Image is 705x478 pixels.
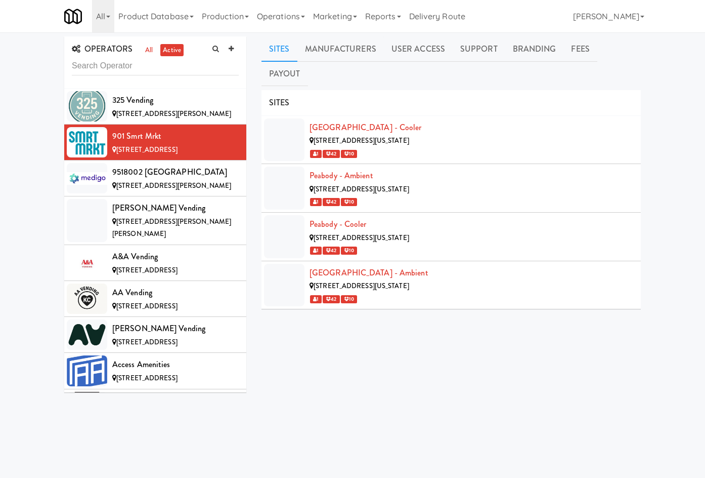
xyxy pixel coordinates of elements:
span: OPERATORS [72,43,133,55]
div: 901 Smrt Mrkt [112,129,239,144]
a: User Access [384,36,453,62]
span: 10 [341,295,357,303]
div: [PERSON_NAME] Vending [112,321,239,336]
div: AA Vending [112,285,239,300]
span: [STREET_ADDRESS][PERSON_NAME] [116,181,231,190]
span: [STREET_ADDRESS][US_STATE] [314,184,409,194]
span: SITES [269,97,290,108]
span: 1 [310,247,322,255]
span: [STREET_ADDRESS][US_STATE] [314,281,409,291]
span: 10 [341,247,357,255]
a: [GEOGRAPHIC_DATA] - Ambient [310,267,428,278]
a: Sites [261,36,297,62]
span: [STREET_ADDRESS] [116,265,178,275]
input: Search Operator [72,57,239,75]
a: Payout [261,61,308,87]
span: 10 [341,198,357,206]
a: Manufacturers [297,36,384,62]
span: [STREET_ADDRESS][US_STATE] [314,233,409,243]
span: 1 [310,150,322,158]
li: 9518002 [GEOGRAPHIC_DATA][STREET_ADDRESS][PERSON_NAME] [64,161,246,196]
span: [STREET_ADDRESS] [116,145,178,154]
span: [STREET_ADDRESS][PERSON_NAME] [116,109,231,118]
a: [GEOGRAPHIC_DATA] - Cooler [310,122,422,133]
div: Access Amenities [112,357,239,372]
span: 42 [323,198,339,206]
li: A&A Vending[STREET_ADDRESS] [64,245,246,281]
span: 1 [310,198,322,206]
li: [PERSON_NAME] Vending[STREET_ADDRESS][PERSON_NAME][PERSON_NAME] [64,196,246,245]
img: Micromart [64,8,82,25]
li: 325 Vending[STREET_ADDRESS][PERSON_NAME] [64,89,246,125]
a: Support [453,36,505,62]
span: 42 [323,247,339,255]
span: 42 [323,150,339,158]
a: active [160,44,184,57]
a: Peabody - Cooler [310,218,367,230]
li: Ace Plus Vending[STREET_ADDRESS][PERSON_NAME] [64,389,246,425]
span: 10 [341,150,357,158]
a: all [143,44,155,57]
li: Access Amenities[STREET_ADDRESS] [64,353,246,389]
span: [STREET_ADDRESS][US_STATE] [314,136,409,145]
a: Fees [563,36,597,62]
li: 901 Smrt Mrkt[STREET_ADDRESS] [64,125,246,161]
div: A&A Vending [112,249,239,264]
a: Peabody - Ambient [310,170,373,181]
a: Branding [505,36,564,62]
span: [STREET_ADDRESS] [116,337,178,347]
span: 42 [323,295,339,303]
div: 9518002 [GEOGRAPHIC_DATA] [112,165,239,180]
span: [STREET_ADDRESS] [116,301,178,311]
div: [PERSON_NAME] Vending [112,201,239,216]
span: 1 [310,295,322,303]
li: AA Vending[STREET_ADDRESS] [64,281,246,317]
span: [STREET_ADDRESS][PERSON_NAME][PERSON_NAME] [112,217,231,239]
div: 325 Vending [112,93,239,108]
span: [STREET_ADDRESS] [116,373,178,383]
li: [PERSON_NAME] Vending[STREET_ADDRESS] [64,317,246,353]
